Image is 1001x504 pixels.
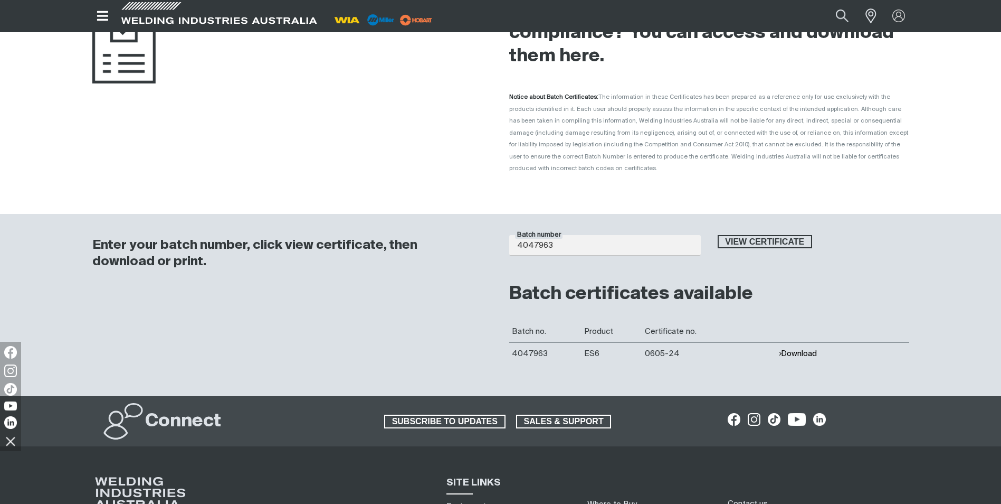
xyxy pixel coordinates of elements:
[581,321,642,343] th: Product
[4,365,17,377] img: Instagram
[509,94,908,171] span: The information in these Certificates has been prepared as a reference only for use exclusively w...
[718,235,813,249] button: View certificate
[509,342,582,365] td: 4047963
[719,235,812,249] span: View certificate
[509,283,909,306] h2: Batch certificates available
[517,415,611,428] span: SALES & SUPPORT
[824,4,860,28] button: Search products
[778,349,817,358] button: Download
[446,478,501,488] span: SITE LINKS
[385,415,504,428] span: SUBSCRIBE TO UPDATES
[4,416,17,429] img: LinkedIn
[397,12,435,28] img: miller
[4,402,17,410] img: YouTube
[397,16,435,24] a: miller
[581,342,642,365] td: ES6
[642,342,776,365] td: 0605-24
[384,415,506,428] a: SUBSCRIBE TO UPDATES
[509,321,582,343] th: Batch no.
[4,346,17,359] img: Facebook
[642,321,776,343] th: Certificate no.
[4,383,17,396] img: TikTok
[92,237,482,270] h3: Enter your batch number, click view certificate, then download or print.
[811,4,860,28] input: Product name or item number...
[509,94,598,100] strong: Notice about Batch Certificates:
[145,410,221,433] h2: Connect
[516,415,612,428] a: SALES & SUPPORT
[2,432,20,450] img: hide socials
